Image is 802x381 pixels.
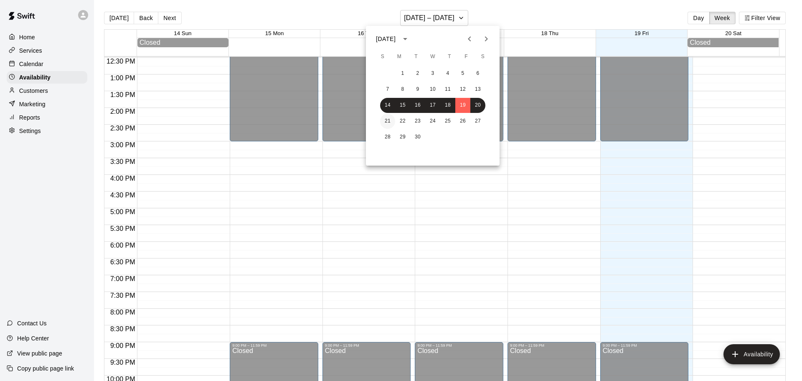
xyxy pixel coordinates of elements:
[392,49,407,65] span: Monday
[470,114,485,129] button: 27
[425,66,440,81] button: 3
[410,114,425,129] button: 23
[470,66,485,81] button: 6
[425,82,440,97] button: 10
[380,130,395,145] button: 28
[455,66,470,81] button: 5
[440,114,455,129] button: 25
[455,98,470,113] button: 19
[440,82,455,97] button: 11
[425,98,440,113] button: 17
[455,114,470,129] button: 26
[470,98,485,113] button: 20
[380,114,395,129] button: 21
[478,31,495,47] button: Next month
[440,98,455,113] button: 18
[395,82,410,97] button: 8
[410,98,425,113] button: 16
[380,82,395,97] button: 7
[409,49,424,65] span: Tuesday
[376,35,396,43] div: [DATE]
[425,49,440,65] span: Wednesday
[410,130,425,145] button: 30
[470,82,485,97] button: 13
[461,31,478,47] button: Previous month
[425,114,440,129] button: 24
[440,66,455,81] button: 4
[398,32,412,46] button: calendar view is open, switch to year view
[410,66,425,81] button: 2
[410,82,425,97] button: 9
[395,98,410,113] button: 15
[459,49,474,65] span: Friday
[380,98,395,113] button: 14
[475,49,490,65] span: Saturday
[442,49,457,65] span: Thursday
[395,66,410,81] button: 1
[395,130,410,145] button: 29
[395,114,410,129] button: 22
[455,82,470,97] button: 12
[375,49,390,65] span: Sunday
